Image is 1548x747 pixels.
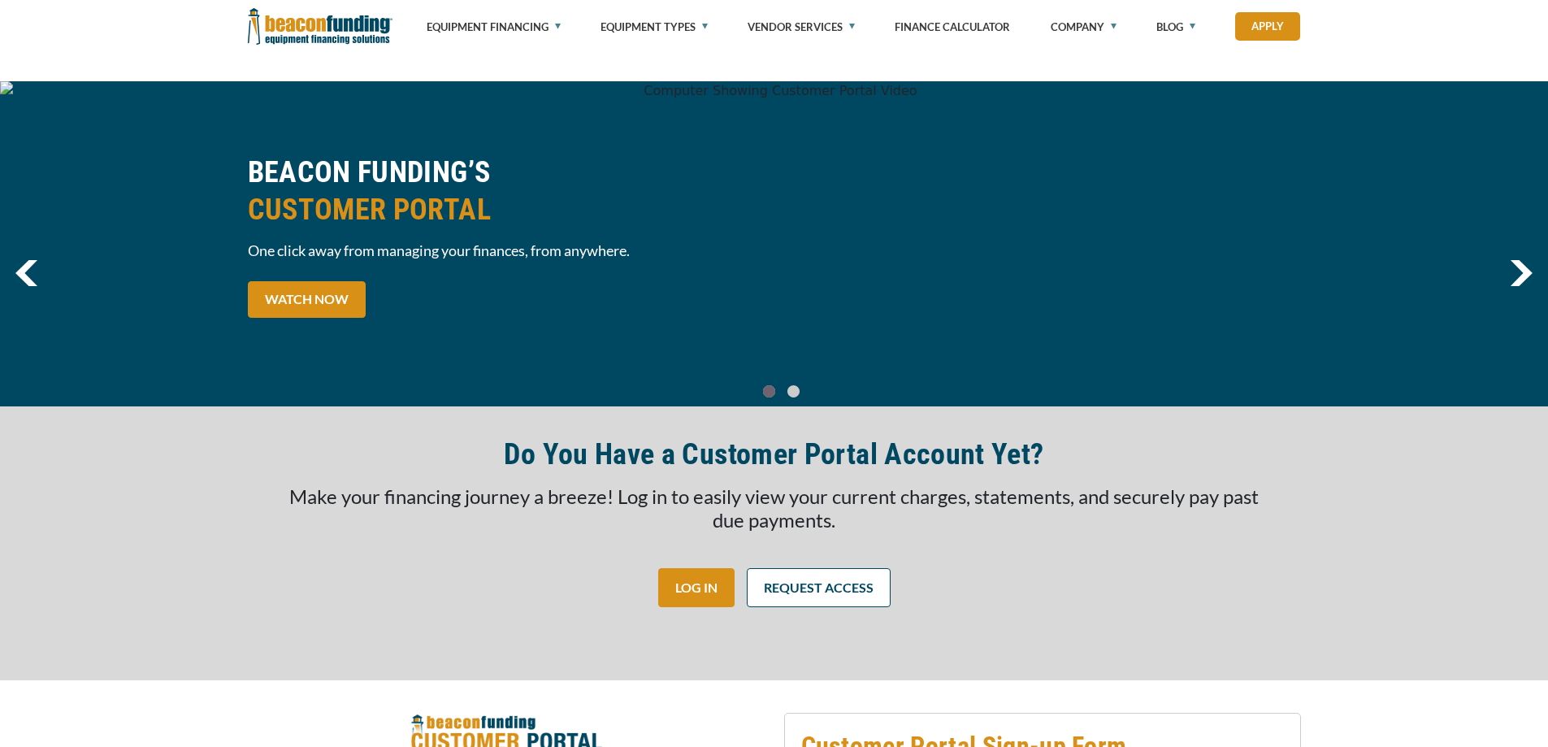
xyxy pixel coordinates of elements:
h2: BEACON FUNDING’S [248,154,765,228]
a: previous [15,260,37,286]
a: Go To Slide 1 [784,384,804,398]
span: One click away from managing your finances, from anywhere. [248,241,765,261]
a: Go To Slide 0 [760,384,779,398]
a: Apply [1235,12,1300,41]
h2: Do You Have a Customer Portal Account Yet? [504,436,1043,473]
a: WATCH NOW [248,281,366,318]
img: Right Navigator [1510,260,1533,286]
a: next [1510,260,1533,286]
a: LOG IN [658,568,735,607]
span: CUSTOMER PORTAL [248,191,765,228]
a: REQUEST ACCESS [747,568,891,607]
img: Left Navigator [15,260,37,286]
span: Make your financing journey a breeze! Log in to easily view your current charges, statements, and... [289,484,1259,532]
